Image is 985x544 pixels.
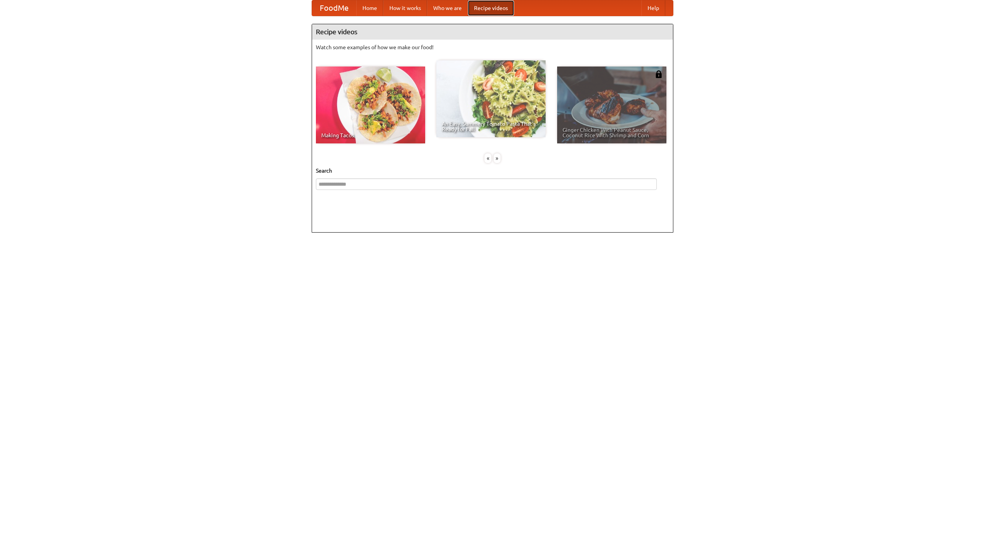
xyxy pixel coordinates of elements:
div: » [494,153,501,163]
a: Making Tacos [316,67,425,143]
a: Help [641,0,665,16]
a: How it works [383,0,427,16]
span: An Easy, Summery Tomato Pasta That's Ready for Fall [442,121,540,132]
img: 483408.png [655,70,663,78]
span: Making Tacos [321,133,420,138]
a: Home [356,0,383,16]
h4: Recipe videos [312,24,673,40]
h5: Search [316,167,669,175]
a: An Easy, Summery Tomato Pasta That's Ready for Fall [436,60,546,137]
div: « [484,153,491,163]
a: FoodMe [312,0,356,16]
p: Watch some examples of how we make our food! [316,43,669,51]
a: Who we are [427,0,468,16]
a: Recipe videos [468,0,514,16]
